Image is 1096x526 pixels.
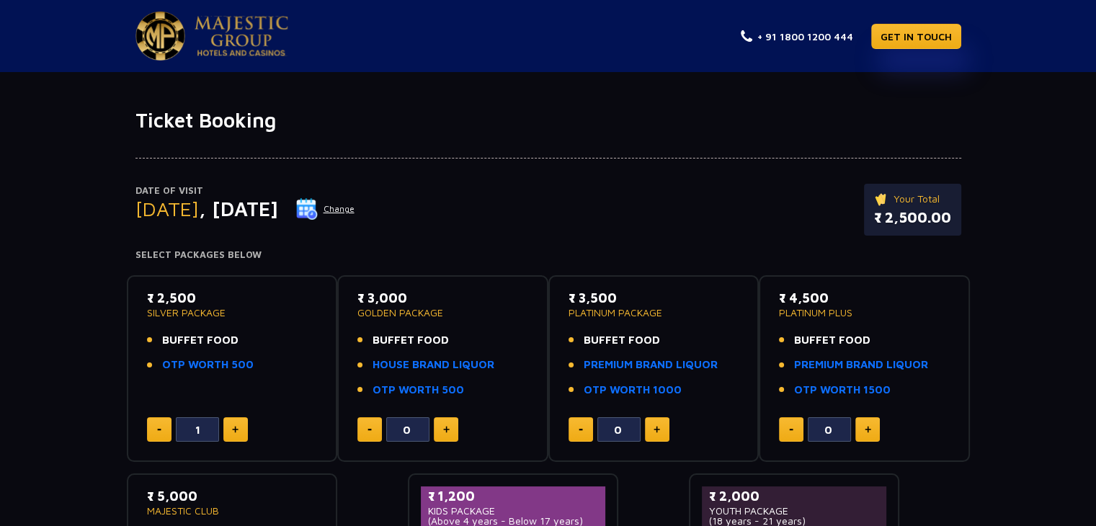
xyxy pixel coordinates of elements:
p: Date of Visit [135,184,355,198]
p: ₹ 2,500.00 [874,207,951,228]
p: ₹ 3,000 [357,288,528,308]
a: PREMIUM BRAND LIQUOR [794,357,928,373]
p: ₹ 3,500 [569,288,739,308]
img: minus [579,429,583,431]
img: minus [157,429,161,431]
a: OTP WORTH 1000 [584,382,682,398]
p: PLATINUM PLUS [779,308,950,318]
a: OTP WORTH 500 [162,357,254,373]
a: HOUSE BRAND LIQUOR [373,357,494,373]
span: BUFFET FOOD [794,332,870,349]
a: OTP WORTH 1500 [794,382,891,398]
p: ₹ 2,500 [147,288,318,308]
a: PREMIUM BRAND LIQUOR [584,357,718,373]
p: ₹ 2,000 [709,486,880,506]
p: YOUTH PACKAGE [709,506,880,516]
p: GOLDEN PACKAGE [357,308,528,318]
p: PLATINUM PACKAGE [569,308,739,318]
p: MAJESTIC CLUB [147,506,318,516]
p: SILVER PACKAGE [147,308,318,318]
img: plus [443,426,450,433]
p: ₹ 5,000 [147,486,318,506]
span: [DATE] [135,197,199,220]
img: plus [865,426,871,433]
p: ₹ 1,200 [428,486,599,506]
span: BUFFET FOOD [584,332,660,349]
span: BUFFET FOOD [373,332,449,349]
p: (Above 4 years - Below 17 years) [428,516,599,526]
img: plus [654,426,660,433]
img: minus [367,429,372,431]
span: BUFFET FOOD [162,332,239,349]
p: KIDS PACKAGE [428,506,599,516]
a: GET IN TOUCH [871,24,961,49]
p: ₹ 4,500 [779,288,950,308]
span: , [DATE] [199,197,278,220]
img: Majestic Pride [135,12,185,61]
img: plus [232,426,239,433]
h1: Ticket Booking [135,108,961,133]
button: Change [295,197,355,220]
img: Majestic Pride [195,16,288,56]
a: + 91 1800 1200 444 [741,29,853,44]
img: ticket [874,191,889,207]
img: minus [789,429,793,431]
p: (18 years - 21 years) [709,516,880,526]
h4: Select Packages Below [135,249,961,261]
p: Your Total [874,191,951,207]
a: OTP WORTH 500 [373,382,464,398]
